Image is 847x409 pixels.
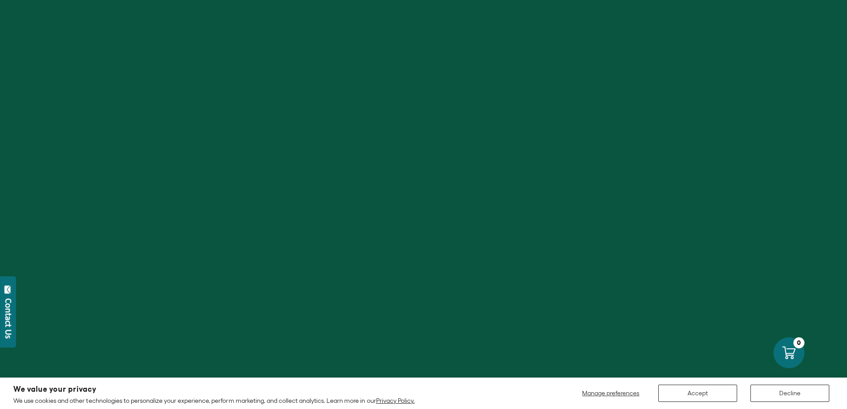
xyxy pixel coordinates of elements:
[13,397,415,405] p: We use cookies and other technologies to personalize your experience, perform marketing, and coll...
[793,337,804,348] div: 0
[750,385,829,402] button: Decline
[582,390,639,397] span: Manage preferences
[577,385,645,402] button: Manage preferences
[13,386,415,393] h2: We value your privacy
[376,397,415,404] a: Privacy Policy.
[658,385,737,402] button: Accept
[4,298,13,339] div: Contact Us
